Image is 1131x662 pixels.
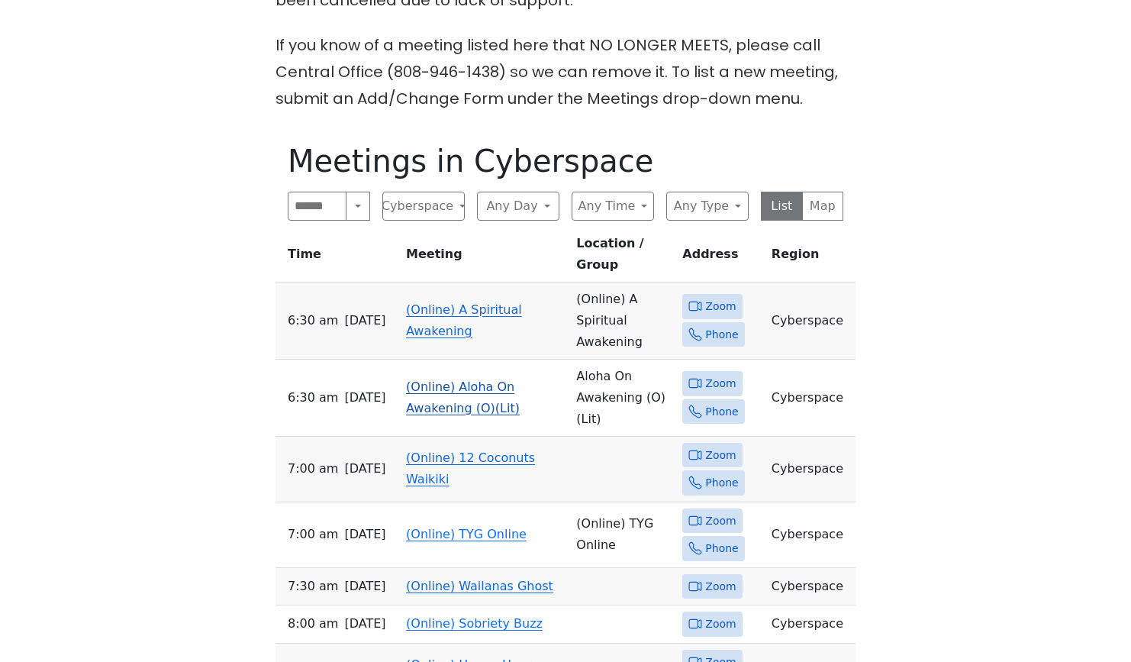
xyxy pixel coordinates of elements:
span: [DATE] [344,310,385,331]
td: Aloha On Awakening (O) (Lit) [570,360,676,437]
button: Cyberspace [382,192,465,221]
a: (Online) 12 Coconuts Waikiki [406,450,535,486]
span: Zoom [705,615,736,634]
a: (Online) Wailanas Ghost [406,579,553,593]
span: 7:30 AM [288,576,338,597]
span: [DATE] [344,613,385,635]
span: 7:00 AM [288,524,338,545]
span: 8:00 AM [288,613,338,635]
th: Time [275,233,400,283]
h1: Meetings in Cyberspace [288,143,843,179]
th: Meeting [400,233,570,283]
th: Address [676,233,765,283]
span: Zoom [705,512,736,531]
button: Any Day [477,192,559,221]
span: Phone [705,325,738,344]
td: Cyberspace [765,502,855,568]
span: 6:30 AM [288,310,338,331]
button: List [761,192,803,221]
button: Any Type [666,192,749,221]
p: If you know of a meeting listed here that NO LONGER MEETS, please call Central Office (808-946-14... [275,32,855,112]
span: Zoom [705,374,736,393]
th: Location / Group [570,233,676,283]
span: 6:30 AM [288,387,338,409]
span: [DATE] [344,458,385,480]
td: Cyberspace [765,437,855,502]
td: Cyberspace [765,283,855,360]
span: Phone [705,539,738,558]
a: (Online) Sobriety Buzz [406,616,543,631]
span: Phone [705,402,738,421]
td: Cyberspace [765,568,855,606]
span: [DATE] [344,576,385,597]
a: (Online) Aloha On Awakening (O)(Lit) [406,379,520,415]
span: [DATE] [344,524,385,545]
a: (Online) A Spiritual Awakening [406,302,522,338]
span: [DATE] [344,387,385,409]
span: 7:00 AM [288,458,338,480]
span: Zoom [705,446,736,465]
input: Search [288,192,346,221]
button: Map [802,192,844,221]
span: Phone [705,473,738,492]
td: Cyberspace [765,605,855,644]
th: Region [765,233,855,283]
td: Cyberspace [765,360,855,437]
button: Any Time [572,192,654,221]
td: (Online) TYG Online [570,502,676,568]
a: (Online) TYG Online [406,527,527,541]
span: Zoom [705,297,736,316]
button: Search [346,192,370,221]
span: Zoom [705,577,736,596]
td: (Online) A Spiritual Awakening [570,283,676,360]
